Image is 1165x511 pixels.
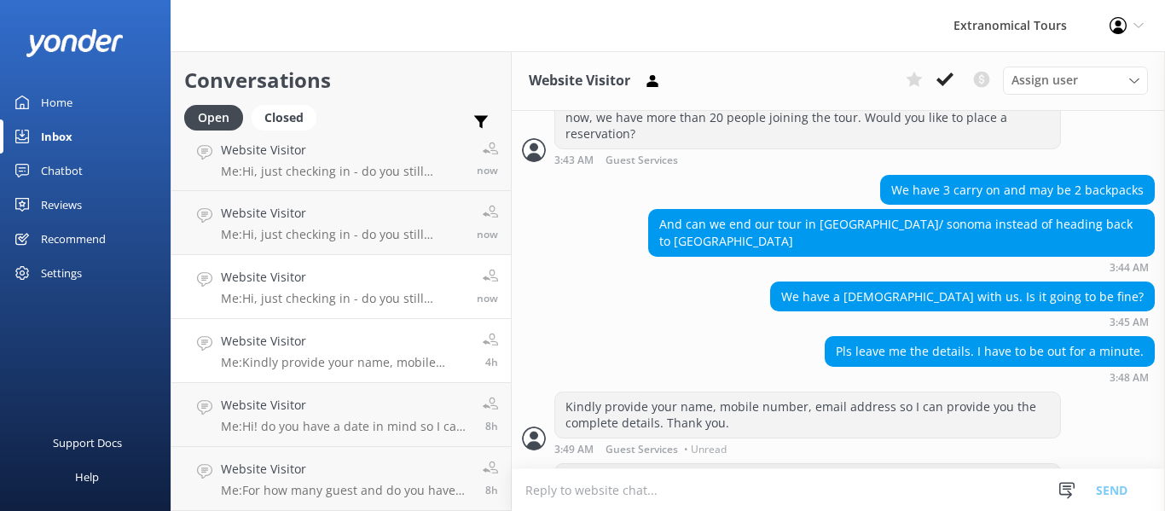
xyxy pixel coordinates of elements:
[171,127,511,191] a: Website VisitorMe:Hi, just checking in - do you still require assistance from our team on this? T...
[649,210,1154,255] div: And can we end our tour in [GEOGRAPHIC_DATA]/ sonoma instead of heading back to [GEOGRAPHIC_DATA]
[221,460,470,479] h4: Website Visitor
[1110,263,1149,273] strong: 3:44 AM
[41,256,82,290] div: Settings
[221,396,470,415] h4: Website Visitor
[1011,71,1078,90] span: Assign user
[41,222,106,256] div: Recommend
[485,355,498,369] span: Oct 08 2025 12:49pm (UTC -07:00) America/Tijuana
[41,119,72,154] div: Inbox
[221,268,464,287] h4: Website Visitor
[529,70,630,92] h3: Website Visitor
[554,155,594,166] strong: 3:43 AM
[184,105,243,131] div: Open
[554,444,594,455] strong: 3:49 AM
[684,444,727,455] span: • Unread
[648,261,1155,273] div: Oct 08 2025 12:44pm (UTC -07:00) America/Tijuana
[53,426,122,460] div: Support Docs
[171,319,511,383] a: Website VisitorMe:Kindly provide your name, mobile number, email address so I can provide you the...
[221,227,464,242] p: Me: Hi, just checking in - do you still require assistance from our team on this? Thank you.
[1110,317,1149,328] strong: 3:45 AM
[221,291,464,306] p: Me: Hi, just checking in - do you still require assistance from our team on this? Thank you.
[75,460,99,494] div: Help
[554,443,1061,455] div: Oct 08 2025 12:49pm (UTC -07:00) America/Tijuana
[184,107,252,126] a: Open
[1110,373,1149,383] strong: 3:48 AM
[252,107,325,126] a: Closed
[881,176,1154,205] div: We have 3 carry on and may be 2 backpacks
[171,255,511,319] a: Website VisitorMe:Hi, just checking in - do you still require assistance from our team on this? T...
[477,227,498,241] span: Oct 08 2025 04:50pm (UTC -07:00) America/Tijuana
[171,383,511,447] a: Website VisitorMe:Hi! do you have a date in mind so I can double check our availability? And may ...
[555,464,1060,509] div: Hi, just checking in - do you still require assistance from our team on this? Thank you.
[1003,67,1148,94] div: Assign User
[770,316,1155,328] div: Oct 08 2025 12:45pm (UTC -07:00) America/Tijuana
[221,204,464,223] h4: Website Visitor
[485,483,498,497] span: Oct 08 2025 08:05am (UTC -07:00) America/Tijuana
[477,163,498,177] span: Oct 08 2025 04:50pm (UTC -07:00) America/Tijuana
[826,337,1154,366] div: Pls leave me the details. I have to be out for a minute.
[606,155,678,166] span: Guest Services
[221,164,464,179] p: Me: Hi, just checking in - do you still require assistance from our team on this? Thank you.
[221,419,470,434] p: Me: Hi! do you have a date in mind so I can double check our availability? And may I confirm what...
[477,291,498,305] span: Oct 08 2025 04:50pm (UTC -07:00) America/Tijuana
[825,371,1155,383] div: Oct 08 2025 12:48pm (UTC -07:00) America/Tijuana
[221,141,464,160] h4: Website Visitor
[184,64,498,96] h2: Conversations
[771,282,1154,311] div: We have a [DEMOGRAPHIC_DATA] with us. Is it going to be fine?
[221,355,470,370] p: Me: Kindly provide your name, mobile number, email address so I can provide you the complete deta...
[41,85,72,119] div: Home
[41,188,82,222] div: Reviews
[26,29,124,57] img: yonder-white-logo.png
[555,392,1060,438] div: Kindly provide your name, mobile number, email address so I can provide you the complete details....
[606,444,678,455] span: Guest Services
[221,332,470,351] h4: Website Visitor
[41,154,83,188] div: Chatbot
[485,419,498,433] span: Oct 08 2025 08:48am (UTC -07:00) America/Tijuana
[171,191,511,255] a: Website VisitorMe:Hi, just checking in - do you still require assistance from our team on this? T...
[554,154,1061,166] div: Oct 08 2025 12:43pm (UTC -07:00) America/Tijuana
[252,105,316,131] div: Closed
[171,447,511,511] a: Website VisitorMe:For how many guest and do you have an exact date next weekend so I can double c...
[221,483,470,498] p: Me: For how many guest and do you have an exact date next weekend so I can double check the avail...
